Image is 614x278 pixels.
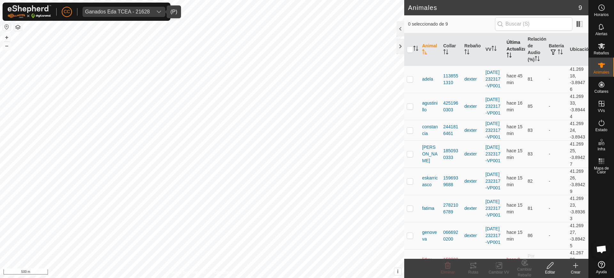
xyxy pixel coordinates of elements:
[153,7,165,17] div: dropdown trigger
[528,233,533,238] span: 86
[546,195,567,222] td: -
[567,168,588,195] td: 41.26926, -3.89429
[567,195,588,222] td: 41.26923, -3.89363
[422,175,438,188] span: eskarricasco
[567,249,588,276] td: 41.26799, -3.89252
[528,179,533,184] span: 82
[422,229,438,242] span: genoveva
[214,270,235,275] a: Contáctenos
[413,47,418,52] p-sorticon: Activar para ordenar
[443,123,459,137] div: 2441816461
[485,226,500,245] a: [DATE] 232317-VP001
[546,93,567,120] td: -
[464,103,480,110] div: dexter
[537,269,563,275] div: Editar
[504,33,525,66] th: Última Actualización
[460,269,486,275] div: Rutas
[507,73,523,85] span: 16 sept 2025, 17:37
[464,151,480,157] div: dexter
[595,128,607,132] span: Estado
[422,144,438,164] span: [PERSON_NAME]
[507,148,523,160] span: 16 sept 2025, 18:07
[528,76,533,82] span: 81
[64,8,70,15] span: CC
[485,97,500,115] a: [DATE] 232317-VP001
[567,222,588,249] td: 41.26927, -3.89425
[596,270,607,274] span: Ayuda
[464,178,480,185] div: dexter
[443,50,448,55] p-sorticon: Activar para ordenar
[507,257,520,269] span: 6 sept 2025, 20:07
[546,66,567,93] td: -
[83,7,153,17] span: Ganados Eda TCEA - 21628
[8,5,51,18] img: Logo Gallagher
[528,128,533,133] span: 83
[558,50,563,55] p-sorticon: Activar para ordenar
[464,205,480,212] div: dexter
[525,33,546,66] th: Relación de Audio (%)
[464,76,480,83] div: dexter
[528,151,533,156] span: 83
[462,33,483,66] th: Rebaño
[422,76,433,83] span: adela
[441,270,454,274] span: Eliminar
[3,23,11,31] button: Restablecer Mapa
[528,104,533,109] span: 85
[507,53,512,59] p-sorticon: Activar para ordenar
[397,269,398,274] span: i
[590,166,612,174] span: Mapa de Calor
[408,21,495,28] span: 0 seleccionado de 9
[579,3,582,12] span: 9
[507,203,523,214] span: 16 sept 2025, 18:07
[512,266,537,278] div: Cambiar Rebaño
[507,230,523,242] span: 16 sept 2025, 18:07
[598,109,605,113] span: VVs
[495,17,572,31] input: Buscar (S)
[420,33,441,66] th: Animal
[567,66,588,93] td: 41.26918, -3.89476
[535,57,540,62] p-sorticon: Activar para ordenar
[443,147,459,161] div: 1850930333
[589,258,614,276] a: Ayuda
[594,70,609,74] span: Animales
[485,70,500,88] a: [DATE] 232317-VP001
[567,120,588,140] td: 41.26924, -3.8943
[394,268,401,275] button: i
[3,34,11,41] button: +
[597,147,605,151] span: Infra
[507,175,523,187] span: 16 sept 2025, 18:07
[422,123,438,137] span: constancia
[422,50,427,55] p-sorticon: Activar para ordenar
[3,42,11,50] button: –
[422,100,438,113] span: agustinillo
[441,33,462,66] th: Collar
[594,90,608,93] span: Collares
[546,120,567,140] td: -
[485,145,500,163] a: [DATE] 232317-VP001
[528,253,543,272] span: Por Confirmar
[546,33,567,66] th: Batería
[594,51,609,55] span: Rebaños
[546,140,567,168] td: -
[464,232,480,239] div: dexter
[443,175,459,188] div: 1596939688
[546,249,567,276] td: -
[443,256,459,270] div: 1528026744
[563,269,588,275] div: Crear
[546,168,567,195] td: -
[422,205,434,212] span: fatima
[492,47,497,52] p-sorticon: Activar para ordenar
[443,229,459,242] div: 0666920200
[567,93,588,120] td: 41.26933, -3.89444
[595,32,607,36] span: Alertas
[483,33,504,66] th: VV
[14,23,22,31] button: Capas del Mapa
[594,13,609,17] span: Horarios
[592,240,611,259] div: Chat abierto
[464,50,469,55] p-sorticon: Activar para ordenar
[443,73,459,86] div: 1138551310
[464,127,480,134] div: dexter
[546,222,567,249] td: -
[486,269,512,275] div: Cambiar VV
[485,121,500,139] a: [DATE] 232317-VP001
